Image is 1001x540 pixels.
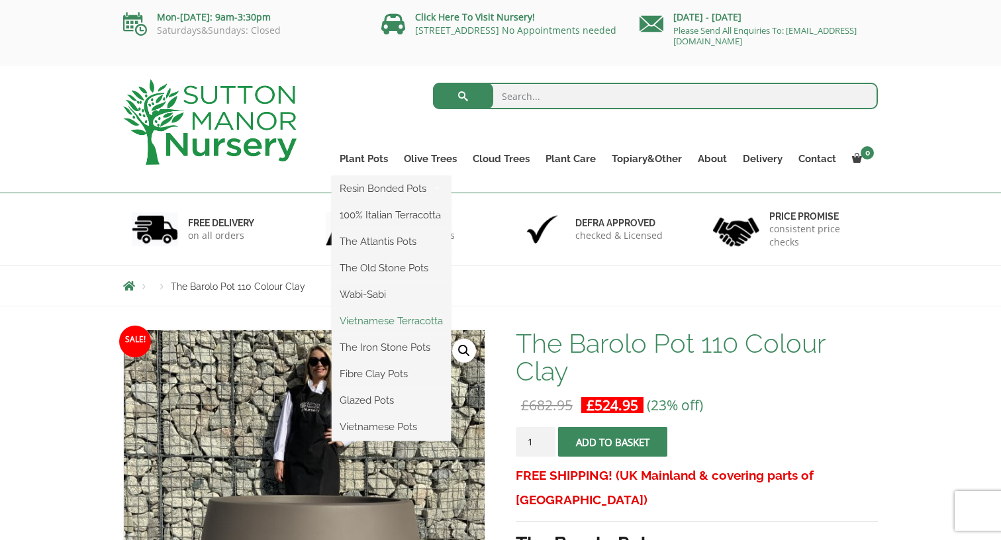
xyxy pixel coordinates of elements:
[604,150,690,168] a: Topiary&Other
[690,150,735,168] a: About
[332,150,396,168] a: Plant Pots
[521,396,529,414] span: £
[558,427,667,457] button: Add to basket
[415,11,535,23] a: Click Here To Visit Nursery!
[171,281,305,292] span: The Barolo Pot 110 Colour Clay
[188,229,254,242] p: on all orders
[790,150,844,168] a: Contact
[519,212,565,246] img: 3.jpg
[538,150,604,168] a: Plant Care
[332,232,451,251] a: The Atlantis Pots
[326,212,372,246] img: 2.jpg
[188,217,254,229] h6: FREE DELIVERY
[332,179,451,199] a: Resin Bonded Pots
[575,229,663,242] p: checked & Licensed
[123,9,361,25] p: Mon-[DATE]: 9am-3:30pm
[465,150,538,168] a: Cloud Trees
[396,150,465,168] a: Olive Trees
[769,210,870,222] h6: Price promise
[332,364,451,384] a: Fibre Clay Pots
[713,209,759,249] img: 4.jpg
[332,337,451,357] a: The Iron Stone Pots
[516,330,878,385] h1: The Barolo Pot 110 Colour Clay
[415,24,616,36] a: [STREET_ADDRESS] No Appointments needed
[673,24,857,47] a: Please Send All Enquiries To: [EMAIL_ADDRESS][DOMAIN_NAME]
[452,339,476,363] a: View full-screen image gallery
[516,427,555,457] input: Product quantity
[861,146,874,159] span: 0
[123,79,297,165] img: logo
[332,258,451,278] a: The Old Stone Pots
[332,417,451,437] a: Vietnamese Pots
[433,83,879,109] input: Search...
[123,25,361,36] p: Saturdays&Sundays: Closed
[132,212,178,246] img: 1.jpg
[332,390,451,410] a: Glazed Pots
[119,326,151,357] span: Sale!
[844,150,878,168] a: 0
[587,396,595,414] span: £
[735,150,790,168] a: Delivery
[123,281,878,291] nav: Breadcrumbs
[332,311,451,331] a: Vietnamese Terracotta
[587,396,638,414] bdi: 524.95
[332,285,451,304] a: Wabi-Sabi
[769,222,870,249] p: consistent price checks
[640,9,878,25] p: [DATE] - [DATE]
[521,396,573,414] bdi: 682.95
[516,463,878,512] h3: FREE SHIPPING! (UK Mainland & covering parts of [GEOGRAPHIC_DATA])
[575,217,663,229] h6: Defra approved
[332,205,451,225] a: 100% Italian Terracotta
[647,396,703,414] span: (23% off)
